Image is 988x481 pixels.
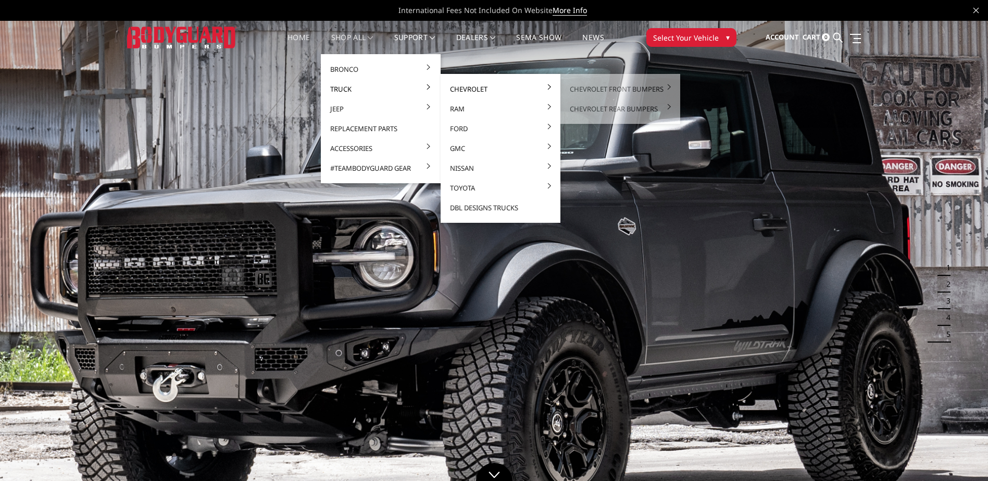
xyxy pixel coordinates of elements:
a: Truck [325,79,436,99]
a: Replacement Parts [325,119,436,138]
a: Jeep [325,99,436,119]
span: Cart [803,32,820,42]
iframe: Chat Widget [936,431,988,481]
button: Select Your Vehicle [646,28,736,47]
a: Chevrolet Front Bumpers [565,79,676,99]
a: Click to Down [476,463,512,481]
button: 1 of 5 [940,259,951,276]
button: 3 of 5 [940,293,951,309]
span: Select Your Vehicle [653,32,719,43]
span: Account [766,32,799,42]
a: Accessories [325,138,436,158]
button: 5 of 5 [940,326,951,343]
button: 4 of 5 [940,309,951,326]
a: DBL Designs Trucks [445,198,556,218]
a: More Info [553,5,587,16]
a: Ram [445,99,556,119]
button: 2 of 5 [940,276,951,293]
a: Bronco [325,59,436,79]
a: Chevrolet [445,79,556,99]
a: Toyota [445,178,556,198]
a: Ford [445,119,556,138]
a: Account [766,23,799,52]
a: Nissan [445,158,556,178]
a: Chevrolet Rear Bumpers [565,99,676,119]
a: Dealers [456,34,496,54]
a: GMC [445,138,556,158]
a: #TeamBodyguard Gear [325,158,436,178]
a: News [582,34,604,54]
a: SEMA Show [516,34,561,54]
span: ▾ [726,32,730,43]
img: BODYGUARD BUMPERS [127,27,236,48]
a: Home [287,34,310,54]
span: 0 [822,33,830,41]
a: Cart 0 [803,23,830,52]
a: shop all [331,34,373,54]
a: Support [394,34,435,54]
